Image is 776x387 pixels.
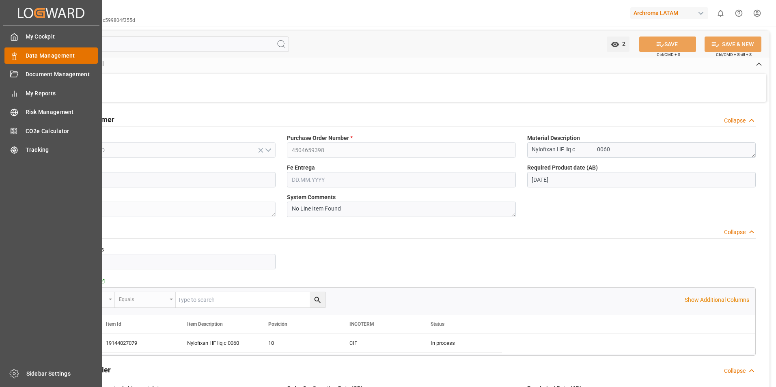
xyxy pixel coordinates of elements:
div: Press SPACE to select this row. [96,333,502,353]
a: My Reports [4,85,98,101]
span: Status [431,321,444,327]
span: Sidebar Settings [26,370,99,378]
div: CIF [349,334,411,353]
input: DD.MM.YYYY [47,172,276,187]
span: Fe Entrega [287,163,315,172]
div: Collapse [724,116,746,125]
span: Material Description [527,134,580,142]
button: SAVE [639,37,696,52]
div: In process [421,333,502,353]
input: DD.MM.YYYY [527,172,756,187]
button: show 0 new notifications [711,4,730,22]
button: Help Center [730,4,748,22]
span: Required Product date (AB) [527,163,598,172]
input: DD.MM.YYYY [287,172,515,187]
button: open menu [47,142,276,158]
span: CO2e Calculator [26,127,98,135]
a: Data Management [4,47,98,63]
textarea: Nylofixan HF liq c 0060 [527,142,756,158]
div: Collapse [724,228,746,236]
a: Risk Management [4,104,98,120]
a: Document Management [4,67,98,82]
textarea: No Line Item Found [287,202,515,217]
a: Tracking [4,142,98,158]
span: 2 [619,41,625,47]
input: Search Fields [37,37,289,52]
span: Data Management [26,52,98,60]
a: CO2e Calculator [4,123,98,139]
button: search button [310,292,325,307]
span: Purchase Order Number [287,134,353,142]
div: Nylofixan HF liq c 0060 [177,333,259,353]
a: My Cockpit [4,29,98,45]
button: open menu [607,37,629,52]
div: 19144027079 [96,333,177,353]
span: My Cockpit [26,32,98,41]
span: Item Id [106,321,121,327]
div: Equals [119,294,167,303]
span: Document Management [26,70,98,79]
span: Item Description [187,321,223,327]
span: Tracking [26,146,98,154]
button: SAVE & NEW [705,37,761,52]
span: Ctrl/CMD + S [657,52,680,58]
span: My Reports [26,89,98,98]
span: Risk Management [26,108,98,116]
span: Ctrl/CMD + Shift + S [716,52,752,58]
div: Archroma LATAM [630,7,708,19]
span: INCOTERM [349,321,374,327]
input: Type to search [176,292,325,307]
textarea: ABARAJAS [47,202,276,217]
span: Posición [268,321,287,327]
button: Archroma LATAM [630,5,711,21]
div: 10 [268,334,330,353]
button: open menu [115,292,176,307]
p: Show Additional Columns [685,296,749,304]
span: System Comments [287,193,336,202]
div: Collapse [724,367,746,375]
